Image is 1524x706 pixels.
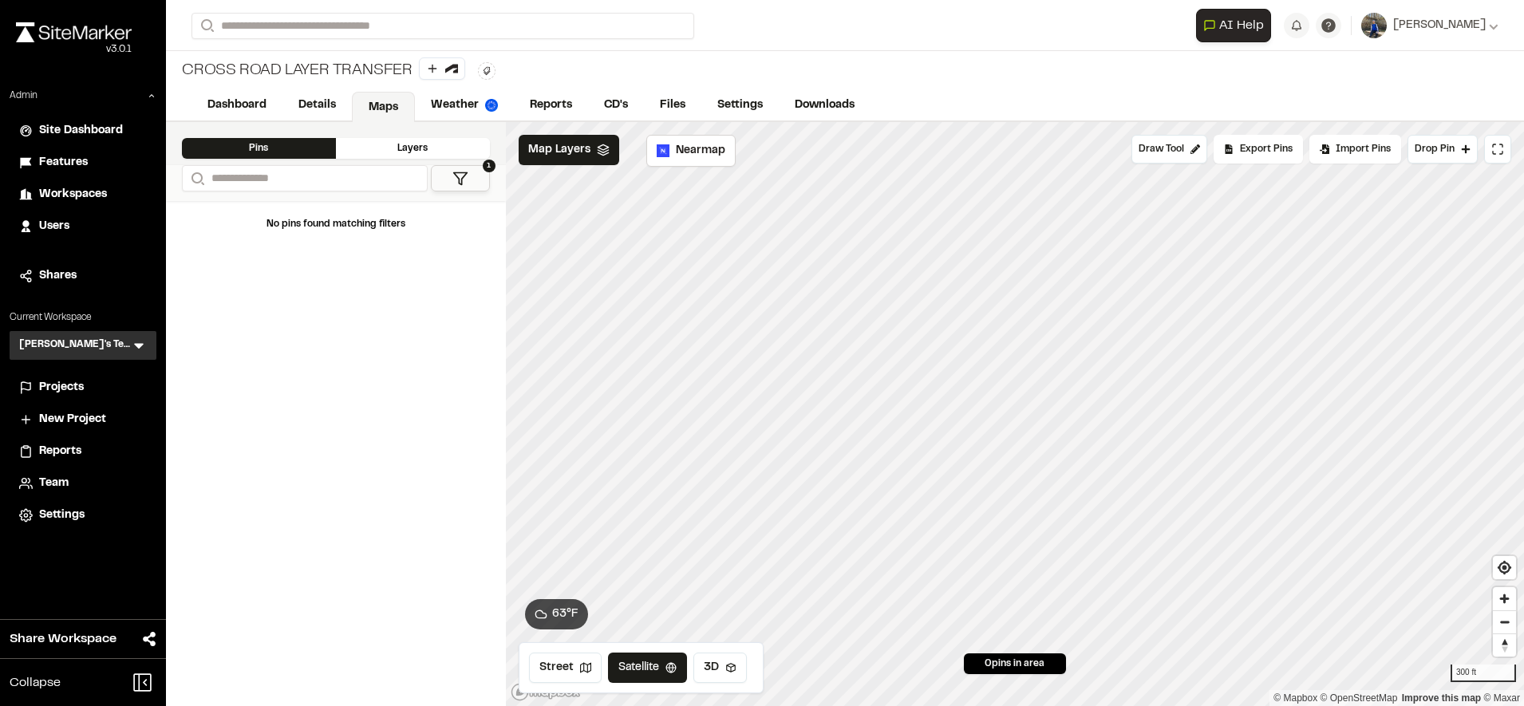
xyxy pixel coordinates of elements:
[336,138,490,159] div: Layers
[1361,13,1498,38] button: [PERSON_NAME]
[1451,665,1516,682] div: 300 ft
[1415,142,1455,156] span: Drop Pin
[1336,142,1391,156] span: Import Pins
[608,653,687,683] button: Satellite
[39,475,69,492] span: Team
[485,99,498,112] img: precipai.png
[529,653,602,683] button: Street
[19,443,147,460] a: Reports
[1493,556,1516,579] button: Find my location
[511,683,581,701] a: Mapbox logo
[1214,135,1303,164] div: No pins available to export
[39,122,123,140] span: Site Dashboard
[19,267,147,285] a: Shares
[646,135,736,167] button: Nearmap
[693,653,747,683] button: 3D
[182,138,336,159] div: Pins
[1402,692,1481,704] a: Map feedback
[1493,587,1516,610] button: Zoom in
[19,337,131,353] h3: [PERSON_NAME]'s Test
[1361,13,1387,38] img: User
[19,218,147,235] a: Users
[1240,142,1293,156] span: Export Pins
[431,165,490,191] button: 1
[1408,135,1478,164] button: Drop Pin
[1309,135,1401,164] div: Import Pins into your project
[1131,135,1207,164] button: Draw Tool
[1196,9,1277,42] div: Open AI Assistant
[588,90,644,120] a: CD's
[1493,611,1516,633] span: Zoom out
[552,605,578,623] span: 63 ° F
[267,220,405,228] span: No pins found matching filters
[483,160,495,172] span: 1
[478,62,495,80] button: Edit Tags
[39,218,69,235] span: Users
[1196,9,1271,42] button: Open AI Assistant
[179,57,465,84] div: Cross road layer transfer
[701,90,779,120] a: Settings
[10,310,156,325] p: Current Workspace
[1393,17,1486,34] span: [PERSON_NAME]
[19,507,147,524] a: Settings
[657,144,669,157] img: Nearmap
[1139,142,1184,156] span: Draw Tool
[19,186,147,203] a: Workspaces
[39,154,88,172] span: Features
[985,657,1044,671] span: 0 pins in area
[352,92,415,122] a: Maps
[514,90,588,120] a: Reports
[10,89,38,103] p: Admin
[10,673,61,692] span: Collapse
[39,267,77,285] span: Shares
[191,90,282,120] a: Dashboard
[19,379,147,396] a: Projects
[282,90,352,120] a: Details
[19,122,147,140] a: Site Dashboard
[676,142,725,160] span: Nearmap
[16,42,132,57] div: Oh geez...please don't...
[182,165,211,191] button: Search
[1493,633,1516,657] button: Reset bearing to north
[191,13,220,39] button: Search
[528,141,590,159] span: Map Layers
[19,411,147,428] a: New Project
[1219,16,1264,35] span: AI Help
[39,443,81,460] span: Reports
[10,629,116,649] span: Share Workspace
[19,154,147,172] a: Features
[525,599,588,629] button: 63°F
[1321,692,1398,704] a: OpenStreetMap
[779,90,871,120] a: Downloads
[19,475,147,492] a: Team
[1273,692,1317,704] a: Mapbox
[16,22,132,42] img: rebrand.png
[644,90,701,120] a: Files
[1493,610,1516,633] button: Zoom out
[39,507,85,524] span: Settings
[1483,692,1520,704] a: Maxar
[39,186,107,203] span: Workspaces
[39,379,84,396] span: Projects
[39,411,106,428] span: New Project
[415,90,514,120] a: Weather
